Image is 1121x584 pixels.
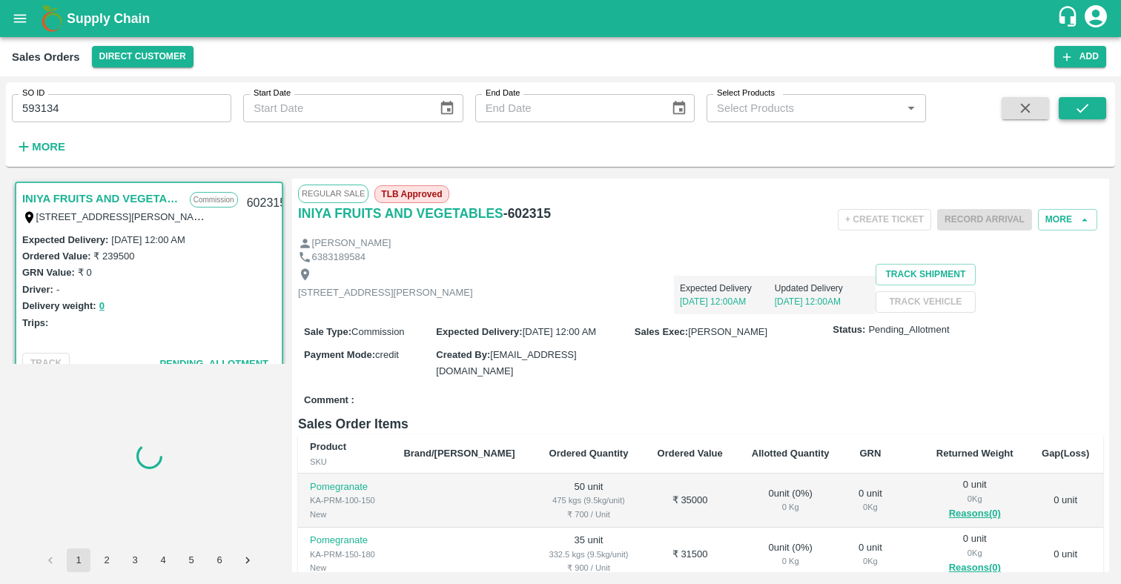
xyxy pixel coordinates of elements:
label: Trips: [22,317,48,328]
div: 0 Kg [856,500,884,514]
button: Go to page 5 [179,548,203,572]
label: Status: [833,323,865,337]
div: 602315 [238,186,295,221]
a: INIYA FRUITS AND VEGETABLES [298,203,503,224]
div: SKU [310,455,380,468]
button: Go to page 6 [208,548,231,572]
p: [DATE] 12:00AM [680,295,775,308]
div: 0 Kg [856,554,884,568]
span: [PERSON_NAME] [688,326,767,337]
b: Supply Chain [67,11,150,26]
button: 0 [99,298,105,315]
td: 0 unit [1028,528,1103,582]
div: KA-PRM-100-150 [310,494,380,507]
label: [DATE] 12:00 AM [111,234,185,245]
p: Updated Delivery [775,282,870,295]
nav: pagination navigation [36,548,262,572]
span: credit [375,349,399,360]
label: [STREET_ADDRESS][PERSON_NAME] [36,210,211,222]
button: Go to page 2 [95,548,119,572]
label: Sale Type : [304,326,351,337]
button: Choose date [433,94,461,122]
span: Please dispatch the trip before ending [937,213,1032,225]
label: - [56,284,59,295]
button: open drawer [3,1,37,36]
div: ₹ 900 / Unit [546,561,632,574]
label: ₹ 239500 [93,250,134,262]
b: Gap(Loss) [1042,448,1089,459]
p: 6383189584 [312,250,366,265]
label: Expected Delivery : [436,326,522,337]
div: 475 kgs (9.5kg/unit) [546,494,632,507]
button: More [12,134,69,159]
div: 0 unit ( 0 %) [749,541,832,568]
span: Commission [351,326,405,337]
img: logo [37,4,67,33]
label: Ordered Value: [22,250,90,262]
div: 0 Kg [749,500,832,514]
label: GRN Value: [22,267,75,278]
label: Driver: [22,284,53,295]
label: Expected Delivery : [22,234,108,245]
b: Product [310,441,346,452]
input: End Date [475,94,659,122]
div: 0 unit [856,541,884,568]
div: New [310,561,380,574]
button: Reasons(0) [933,560,1016,577]
div: KA-PRM-150-180 [310,548,380,561]
div: customer-support [1056,5,1082,32]
p: [DATE] 12:00AM [775,295,870,308]
b: Ordered Value [658,448,723,459]
div: 0 Kg [933,492,1016,505]
b: Ordered Quantity [549,448,629,459]
div: ₹ 700 / Unit [546,508,632,521]
label: Select Products [717,87,775,99]
button: page 1 [67,548,90,572]
input: Enter SO ID [12,94,231,122]
a: Supply Chain [67,8,1056,29]
label: Delivery weight: [22,300,96,311]
div: 0 unit [856,487,884,514]
p: Expected Delivery [680,282,775,295]
label: Created By : [436,349,490,360]
p: Pomegranate [310,534,380,548]
p: [PERSON_NAME] [312,236,391,250]
div: 0 Kg [749,554,832,568]
button: Go to page 4 [151,548,175,572]
div: account of current user [1082,3,1109,34]
div: 332.5 kgs (9.5kg/unit) [546,548,632,561]
button: Choose date [665,94,693,122]
td: ₹ 35000 [643,474,737,528]
label: End Date [486,87,520,99]
span: Pending_Allotment [159,358,268,369]
button: Reasons(0) [933,505,1016,522]
a: INIYA FRUITS AND VEGETABLES [22,189,182,208]
button: Open [902,99,921,118]
b: GRN [859,448,881,459]
div: New [310,508,380,521]
label: Sales Exec : [635,326,688,337]
label: Start Date [254,87,291,99]
p: [STREET_ADDRESS][PERSON_NAME] [298,286,473,300]
button: Track Shipment [876,264,976,285]
div: 0 unit ( 0 %) [749,487,832,514]
td: 50 unit [535,474,644,528]
input: Start Date [243,94,427,122]
button: Go to next page [236,548,259,572]
h6: - 602315 [503,203,551,224]
h6: Sales Order Items [298,414,1103,434]
strong: More [32,141,65,153]
td: ₹ 31500 [643,528,737,582]
span: Regular Sale [298,185,368,202]
button: Add [1054,46,1106,67]
button: More [1038,209,1097,230]
button: Go to page 3 [123,548,147,572]
td: 35 unit [535,528,644,582]
p: Pomegranate [310,480,380,494]
input: Select Products [711,99,897,118]
span: TLB Approved [374,185,449,203]
b: Brand/[PERSON_NAME] [403,448,515,459]
label: Payment Mode : [304,349,375,360]
label: SO ID [22,87,44,99]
